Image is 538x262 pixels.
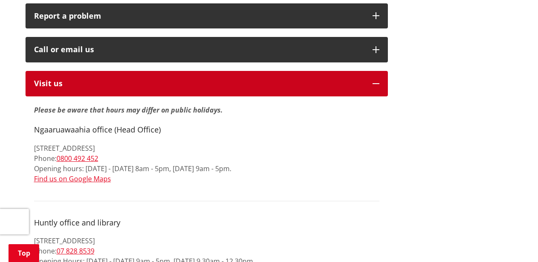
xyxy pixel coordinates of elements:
a: 07 828 8539 [57,246,94,256]
button: Call or email us [26,37,388,62]
h4: Ngaaruawaahia office (Head Office) [34,125,379,135]
button: Report a problem [26,3,388,29]
a: Top [9,244,39,262]
a: Find us on Google Maps [34,174,111,183]
iframe: Messenger Launcher [499,226,529,257]
p: Visit us [34,79,364,88]
h4: Huntly office and library [34,218,379,228]
a: 0800 492 452 [57,154,98,163]
p: [STREET_ADDRESS] Phone: Opening hours: [DATE] - [DATE] 8am - 5pm, [DATE] 9am - 5pm. [34,143,379,184]
div: Call or email us [34,45,364,54]
strong: Please be aware that hours may differ on public holidays. [34,105,223,125]
p: Report a problem [34,12,364,20]
button: Visit us [26,71,388,96]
